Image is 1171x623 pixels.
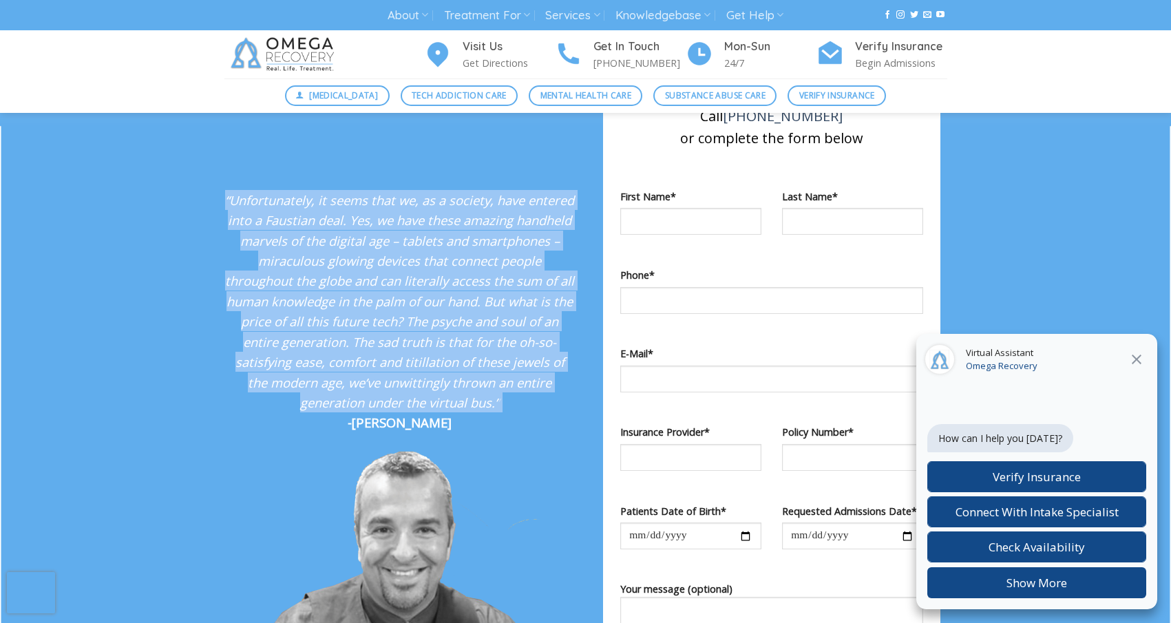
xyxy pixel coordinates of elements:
a: Mental Health Care [529,85,642,106]
a: Visit Us Get Directions [424,38,555,72]
span: Tech Addiction Care [412,89,507,102]
label: Insurance Provider* [620,424,761,440]
a: Send us an email [923,10,931,20]
a: Follow on Instagram [896,10,905,20]
p: Get Directions [463,55,555,71]
p: 24/7 [724,55,816,71]
p: Begin Admissions [855,55,947,71]
h4: Get In Touch [593,38,686,56]
span: Verify Insurance [799,89,875,102]
a: Verify Insurance [788,85,886,106]
h4: Mon-Sun [724,38,816,56]
strong: -[PERSON_NAME] [348,414,452,431]
span: Mental Health Care [540,89,631,102]
a: Substance Abuse Care [653,85,777,106]
span: [MEDICAL_DATA] [309,89,378,102]
p: [PHONE_NUMBER] [593,55,686,71]
a: [MEDICAL_DATA] [285,85,390,106]
em: “Unfortunately, it seems that we, as a society, have entered into a Faustian deal. Yes, we have t... [225,191,574,411]
label: First Name* [620,189,761,204]
a: Verify Insurance Begin Admissions [816,38,947,72]
a: Tech Addiction Care [401,85,518,106]
label: Requested Admissions Date* [782,503,923,519]
a: About [388,3,428,28]
a: Knowledgebase [615,3,710,28]
h4: Visit Us [463,38,555,56]
img: Omega Recovery [224,30,345,78]
label: Last Name* [782,189,923,204]
a: Follow on YouTube [936,10,945,20]
a: [PHONE_NUMBER] [723,107,843,125]
a: Get Help [726,3,783,28]
label: E-Mail* [620,346,923,361]
label: Phone* [620,267,923,283]
a: Services [545,3,600,28]
p: Call or complete the form below [620,105,923,149]
label: Policy Number* [782,424,923,440]
label: Patients Date of Birth* [620,503,761,519]
h4: Verify Insurance [855,38,947,56]
a: Treatment For [444,3,530,28]
a: Follow on Twitter [910,10,918,20]
a: Get In Touch [PHONE_NUMBER] [555,38,686,72]
a: Follow on Facebook [883,10,892,20]
span: Substance Abuse Care [665,89,766,102]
